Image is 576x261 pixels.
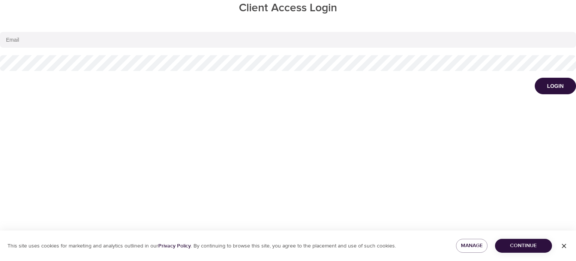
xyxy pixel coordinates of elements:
div: Login [547,82,564,90]
span: Continue [501,241,546,250]
button: Continue [495,239,552,253]
a: Privacy Policy [158,243,191,249]
button: Login [535,78,576,94]
button: Manage [456,239,487,253]
span: Manage [462,241,481,250]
